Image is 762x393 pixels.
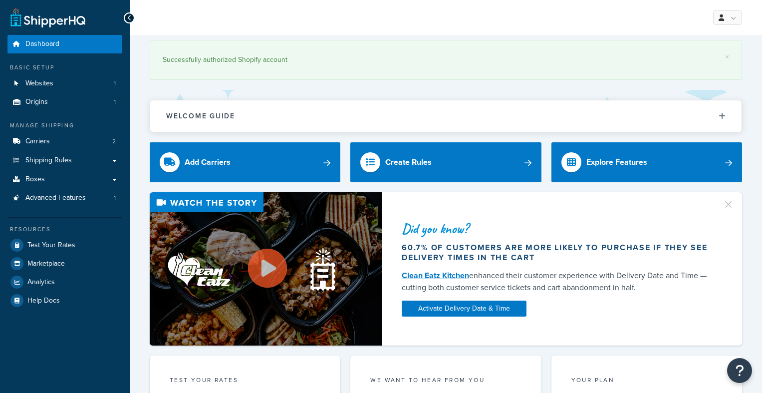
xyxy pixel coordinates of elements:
div: Explore Features [586,155,647,169]
p: we want to hear from you [370,376,521,385]
a: Analytics [7,273,122,291]
img: Video thumbnail [150,192,382,346]
div: enhanced their customer experience with Delivery Date and Time — cutting both customer service ti... [402,270,713,294]
a: Marketplace [7,255,122,273]
span: Websites [25,79,53,88]
li: Advanced Features [7,189,122,207]
span: Advanced Features [25,194,86,202]
a: Add Carriers [150,142,340,182]
h2: Welcome Guide [166,112,235,120]
span: 1 [114,194,116,202]
a: Origins1 [7,93,122,111]
div: Manage Shipping [7,121,122,130]
div: Create Rules [385,155,432,169]
div: 60.7% of customers are more likely to purchase if they see delivery times in the cart [402,243,713,263]
div: Add Carriers [185,155,231,169]
span: Origins [25,98,48,106]
a: Shipping Rules [7,151,122,170]
div: Basic Setup [7,63,122,72]
a: Test Your Rates [7,236,122,254]
span: 1 [114,79,116,88]
a: Help Docs [7,292,122,310]
div: Successfully authorized Shopify account [163,53,729,67]
a: Clean Eatz Kitchen [402,270,469,281]
li: Websites [7,74,122,93]
span: Shipping Rules [25,156,72,165]
li: Origins [7,93,122,111]
span: Marketplace [27,260,65,268]
a: Activate Delivery Date & Time [402,301,526,317]
a: Websites1 [7,74,122,93]
span: 2 [112,137,116,146]
span: Analytics [27,278,55,287]
a: Boxes [7,170,122,189]
div: Did you know? [402,222,713,236]
div: Test your rates [170,376,320,387]
span: Test Your Rates [27,241,75,250]
a: Create Rules [350,142,541,182]
a: Dashboard [7,35,122,53]
span: Carriers [25,137,50,146]
span: Help Docs [27,297,60,305]
span: Boxes [25,175,45,184]
a: Carriers2 [7,132,122,151]
span: 1 [114,98,116,106]
a: × [725,53,729,61]
a: Explore Features [551,142,742,182]
button: Open Resource Center [727,358,752,383]
div: Resources [7,225,122,234]
a: Advanced Features1 [7,189,122,207]
div: Your Plan [571,376,722,387]
button: Welcome Guide [150,100,742,132]
li: Carriers [7,132,122,151]
span: Dashboard [25,40,59,48]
